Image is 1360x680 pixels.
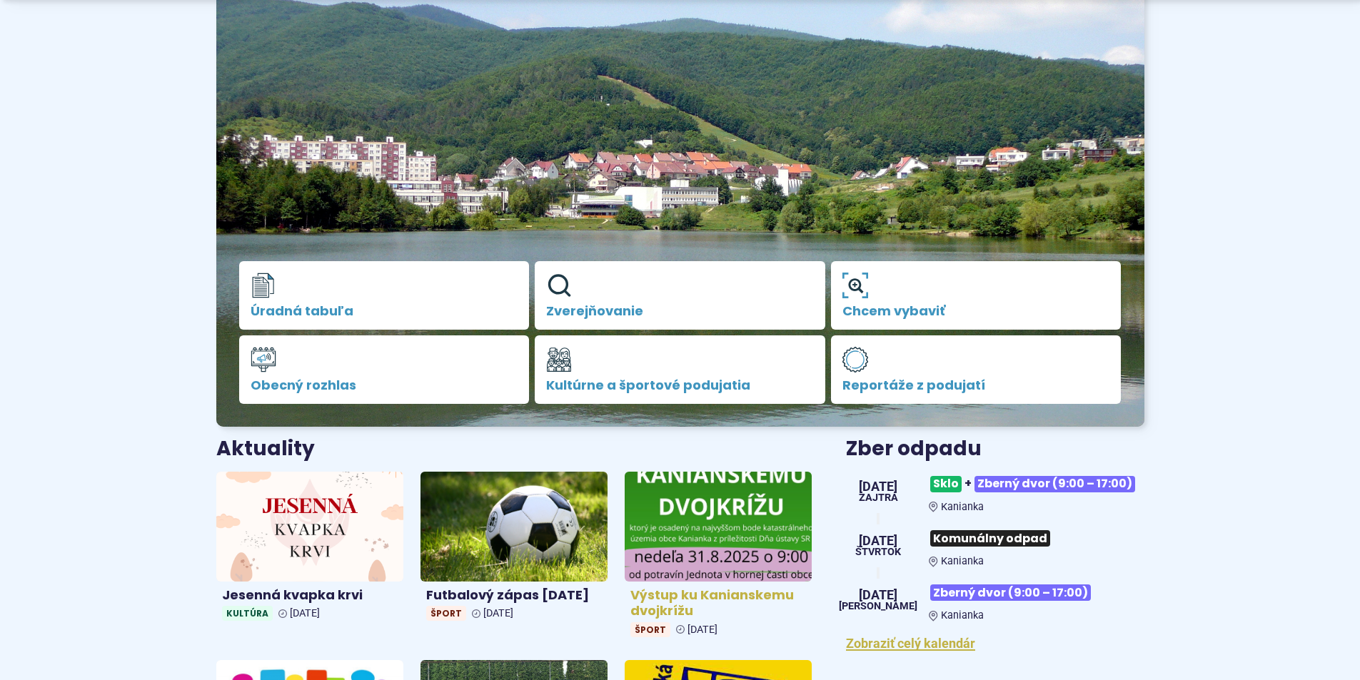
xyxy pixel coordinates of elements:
span: Sklo [930,476,962,492]
span: Zverejňovanie [546,304,814,318]
h3: Zber odpadu [846,438,1144,460]
span: [DATE] [855,534,901,547]
span: Šport [426,606,466,621]
span: Kanianka [941,555,984,567]
a: Kultúrne a športové podujatia [535,335,825,404]
span: Komunálny odpad [930,530,1050,547]
span: Zberný dvor (9:00 – 17:00) [930,584,1091,601]
span: [DATE] [290,607,320,619]
a: Úradná tabuľa [239,261,530,330]
a: Komunálny odpad Kanianka [DATE] štvrtok [846,524,1144,567]
a: Futbalový zápas [DATE] Šport [DATE] [420,472,608,626]
span: Úradná tabuľa [251,304,518,318]
span: [DATE] [859,480,898,493]
h4: Futbalový zápas [DATE] [426,587,602,604]
a: Reportáže z podujatí [831,335,1122,404]
a: Jesenná kvapka krvi Kultúra [DATE] [216,472,403,626]
span: Kultúrne a športové podujatia [546,378,814,392]
span: Zajtra [859,493,898,503]
span: Kultúra [222,606,273,621]
span: Obecný rozhlas [251,378,518,392]
a: Chcem vybaviť [831,261,1122,330]
span: Zberný dvor (9:00 – 17:00) [974,476,1135,492]
a: Obecný rozhlas [239,335,530,404]
span: [DATE] [687,624,717,636]
span: [DATE] [839,589,917,602]
a: Zobraziť celý kalendár [846,636,975,651]
a: Výstup ku Kanianskemu dvojkrížu Šport [DATE] [625,472,812,643]
span: Chcem vybaviť [842,304,1110,318]
h3: Aktuality [216,438,315,460]
span: [PERSON_NAME] [839,602,917,612]
span: Šport [630,622,670,637]
h4: Jesenná kvapka krvi [222,587,398,604]
span: Kanianka [941,609,984,621]
h4: Výstup ku Kanianskemu dvojkrížu [630,587,806,619]
a: Zberný dvor (9:00 – 17:00) Kanianka [DATE] [PERSON_NAME] [846,579,1144,621]
span: Reportáže z podujatí [842,378,1110,392]
span: štvrtok [855,547,901,557]
h3: + [929,470,1144,498]
span: Kanianka [941,501,984,513]
a: Zverejňovanie [535,261,825,330]
span: [DATE] [483,607,513,619]
a: Sklo+Zberný dvor (9:00 – 17:00) Kanianka [DATE] Zajtra [846,470,1144,513]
